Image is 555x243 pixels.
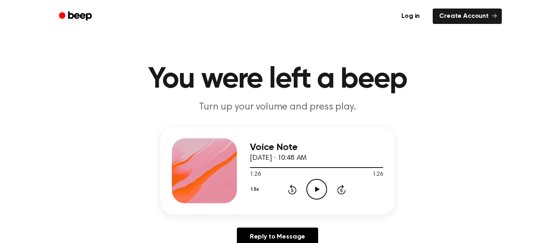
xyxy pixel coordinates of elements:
span: [DATE] · 10:48 AM [250,155,307,162]
h3: Voice Note [250,142,383,153]
span: 1:26 [250,170,260,179]
span: 1:26 [373,170,383,179]
h1: You were left a beep [69,65,486,94]
a: Log in [393,7,428,26]
button: 1.5x [250,183,262,196]
p: Turn up your volume and press play. [121,101,434,114]
a: Beep [53,9,99,24]
a: Create Account [433,9,502,24]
